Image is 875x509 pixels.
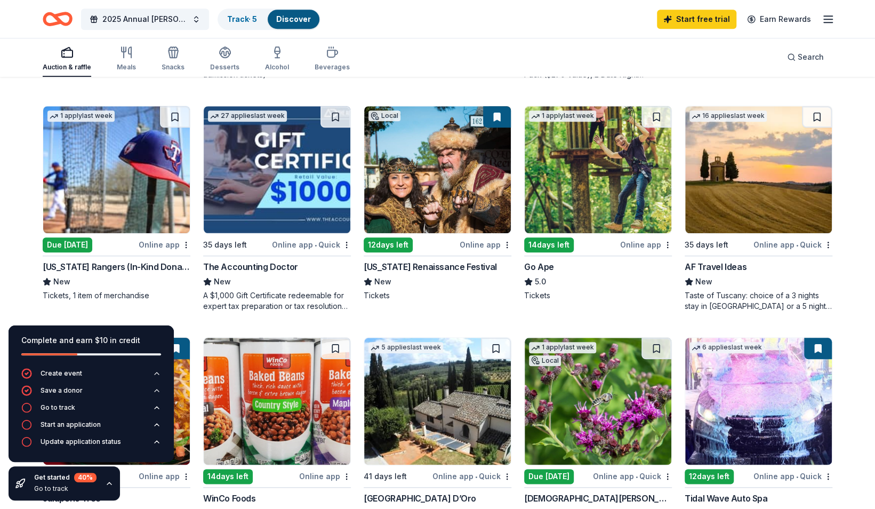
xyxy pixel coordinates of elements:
span: 2025 Annual [PERSON_NAME] Fall Festival [102,13,188,26]
a: Discover [276,14,311,23]
div: Online app [620,238,672,251]
div: Go to track [41,403,75,412]
div: Due [DATE] [524,469,574,484]
a: Image for Texas Rangers (In-Kind Donation)1 applylast weekDue [DATE]Online app[US_STATE] Rangers ... [43,106,190,301]
div: Go to track [34,484,97,493]
img: Image for Texas Rangers (In-Kind Donation) [43,106,190,233]
a: Earn Rewards [741,10,817,29]
div: Tickets [524,290,672,301]
a: Home [43,6,73,31]
div: [US_STATE] Rangers (In-Kind Donation) [43,260,190,273]
div: 40 % [74,473,97,482]
span: 5.0 [535,275,546,288]
button: Desserts [210,42,239,77]
div: Create event [41,369,82,378]
button: Alcohol [265,42,289,77]
a: Image for The Accounting Doctor27 applieslast week35 days leftOnline app•QuickThe Accounting Doct... [203,106,351,312]
button: Go to track [21,402,161,419]
span: • [315,241,317,249]
button: Search [778,46,832,68]
div: Auction & raffle [43,63,91,71]
img: Image for Go Ape [525,106,671,233]
div: Alcohol [265,63,289,71]
button: Start an application [21,419,161,436]
div: Tickets [364,290,511,301]
div: 1 apply last week [529,342,596,353]
button: Create event [21,368,161,385]
div: Save a donor [41,386,83,395]
div: Online app [460,238,511,251]
span: New [53,275,70,288]
div: Online app [299,470,351,483]
span: Search [798,51,824,63]
img: Image for AF Travel Ideas [685,106,832,233]
div: Complete and earn $10 in credit [21,334,161,347]
div: 12 days left [685,469,734,484]
div: Start an application [41,420,101,429]
div: 1 apply last week [529,110,596,122]
div: 35 days left [203,238,247,251]
a: Image for Go Ape1 applylast week14days leftOnline appGo Ape5.0Tickets [524,106,672,301]
span: New [374,275,391,288]
div: 5 applies last week [368,342,443,353]
img: Image for Villa Sogni D’Oro [364,338,511,465]
div: 14 days left [524,237,574,252]
div: Due [DATE] [43,237,92,252]
img: Image for WinCo Foods [204,338,350,465]
a: Image for AF Travel Ideas16 applieslast week35 days leftOnline app•QuickAF Travel IdeasNewTaste o... [685,106,832,312]
a: Track· 5 [227,14,257,23]
div: [GEOGRAPHIC_DATA] D’Oro [364,492,476,505]
div: 41 days left [364,470,407,483]
div: 35 days left [685,238,728,251]
div: Online app Quick [593,470,672,483]
img: Image for Texas Renaissance Festival [364,106,511,233]
div: 27 applies last week [208,110,287,122]
button: Track· 5Discover [218,9,320,30]
div: Update application status [41,438,121,446]
span: New [214,275,231,288]
div: WinCo Foods [203,492,256,505]
button: Update application status [21,436,161,454]
div: A $1,000 Gift Certificate redeemable for expert tax preparation or tax resolution services—recipi... [203,290,351,312]
div: The Accounting Doctor [203,260,298,273]
a: Image for Texas Renaissance FestivalLocal12days leftOnline app[US_STATE] Renaissance FestivalNewT... [364,106,511,301]
button: Snacks [162,42,184,77]
div: Local [368,110,400,121]
div: Beverages [315,63,350,71]
span: New [695,275,712,288]
div: AF Travel Ideas [685,260,746,273]
div: [DEMOGRAPHIC_DATA][PERSON_NAME] Wildflower Center [524,492,672,505]
div: 6 applies last week [689,342,764,353]
button: 2025 Annual [PERSON_NAME] Fall Festival [81,9,209,30]
span: • [796,241,798,249]
div: Online app Quick [272,238,351,251]
div: 1 apply last week [47,110,115,122]
a: Start free trial [657,10,736,29]
div: Tidal Wave Auto Spa [685,492,767,505]
span: • [636,472,638,481]
div: Online app Quick [753,470,832,483]
div: Get started [34,473,97,482]
div: Local [529,355,561,366]
span: • [475,472,477,481]
span: • [796,472,798,481]
div: Taste of Tuscany: choice of a 3 nights stay in [GEOGRAPHIC_DATA] or a 5 night stay in [GEOGRAPHIC... [685,290,832,312]
div: Meals [117,63,136,71]
div: Online app [139,238,190,251]
div: Tickets, 1 item of merchandise [43,290,190,301]
div: Snacks [162,63,184,71]
div: 14 days left [203,469,253,484]
button: Beverages [315,42,350,77]
img: Image for Lady Bird Johnson Wildflower Center [525,338,671,465]
img: Image for The Accounting Doctor [204,106,350,233]
div: Desserts [210,63,239,71]
button: Meals [117,42,136,77]
div: 12 days left [364,237,413,252]
div: Online app Quick [432,470,511,483]
div: Go Ape [524,260,554,273]
div: [US_STATE] Renaissance Festival [364,260,497,273]
div: 16 applies last week [689,110,767,122]
div: Online app Quick [753,238,832,251]
button: Auction & raffle [43,42,91,77]
img: Image for Tidal Wave Auto Spa [685,338,832,465]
